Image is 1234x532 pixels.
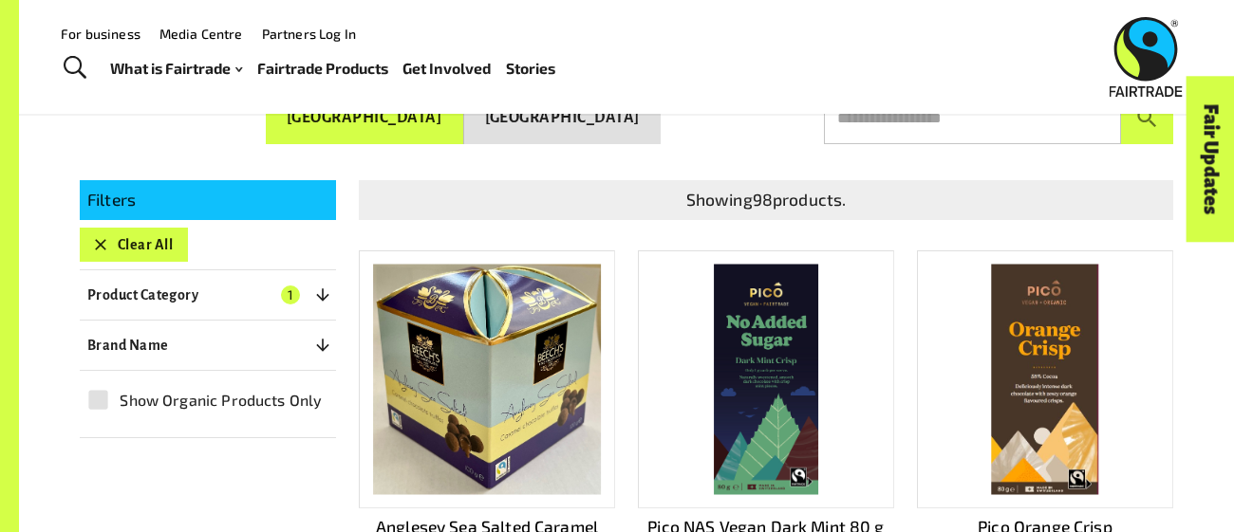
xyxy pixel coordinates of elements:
button: Brand Name [80,328,336,362]
a: Partners Log In [262,26,356,42]
a: What is Fairtrade [110,55,242,83]
a: Toggle Search [51,45,98,92]
a: For business [61,26,140,42]
p: Showing 98 products. [366,188,1166,212]
a: Media Centre [159,26,243,42]
a: Stories [506,55,555,83]
span: Show Organic Products Only [120,389,322,412]
button: Product Category [80,278,336,312]
p: Product Category [87,284,198,306]
span: 1 [281,285,300,304]
a: Get Involved [402,55,491,83]
button: [GEOGRAPHIC_DATA] [266,91,464,144]
a: Fairtrade Products [257,55,388,83]
img: Fairtrade Australia New Zealand logo [1110,17,1183,97]
p: Filters [87,188,328,212]
button: Clear All [80,228,188,262]
button: [GEOGRAPHIC_DATA] [464,91,662,144]
p: Brand Name [87,334,169,357]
